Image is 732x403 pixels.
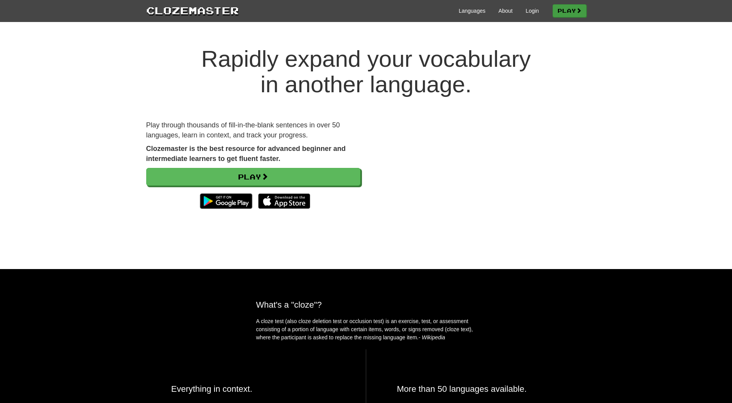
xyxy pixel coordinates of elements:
h2: Everything in context. [171,384,335,394]
a: Play [146,168,360,186]
a: Languages [459,7,485,15]
a: Clozemaster [146,3,239,17]
img: Download_on_the_App_Store_Badge_US-UK_135x40-25178aeef6eb6b83b96f5f2d004eda3bffbb37122de64afbaef7... [258,193,310,209]
strong: Clozemaster is the best resource for advanced beginner and intermediate learners to get fluent fa... [146,145,346,163]
a: Play [553,4,587,17]
p: A cloze test (also cloze deletion test or occlusion test) is an exercise, test, or assessment con... [256,317,476,342]
em: - Wikipedia [419,334,445,340]
h2: What's a "cloze"? [256,300,476,310]
img: Get it on Google Play [196,190,256,213]
a: About [499,7,513,15]
p: Play through thousands of fill-in-the-blank sentences in over 50 languages, learn in context, and... [146,120,360,140]
a: Login [526,7,539,15]
h2: More than 50 languages available. [397,384,561,394]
